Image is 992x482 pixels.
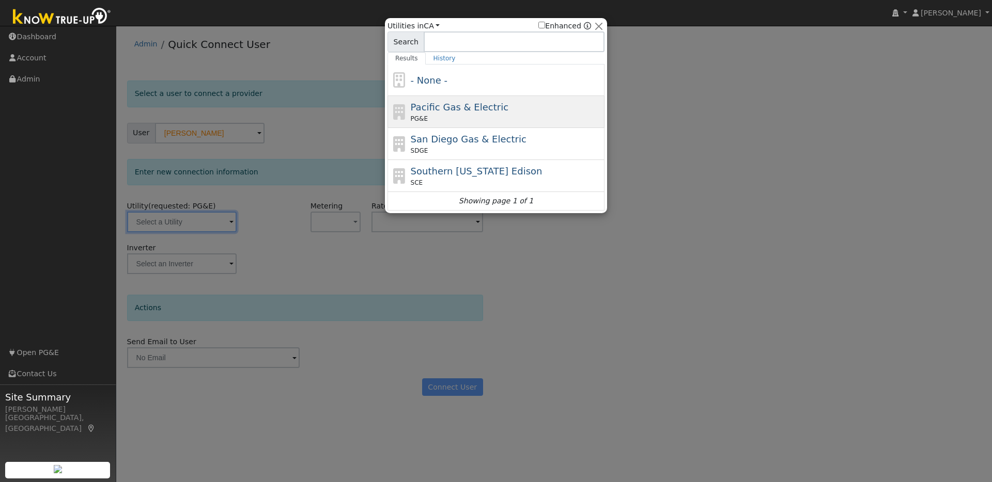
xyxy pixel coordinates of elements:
label: Enhanced [538,21,581,31]
span: SCE [411,178,423,187]
a: History [426,52,463,65]
a: Enhanced Providers [584,22,591,30]
i: Showing page 1 of 1 [459,196,533,206]
span: Southern [US_STATE] Edison [411,166,542,176]
span: San Diego Gas & Electric [411,134,526,144]
span: Search [388,31,424,52]
span: SDGE [411,146,428,155]
a: Results [388,52,426,65]
span: PG&E [411,114,428,123]
span: Site Summary [5,390,111,404]
div: [PERSON_NAME] [5,404,111,415]
img: retrieve [54,465,62,473]
span: - None - [411,75,447,86]
a: CA [424,22,440,30]
div: [GEOGRAPHIC_DATA], [GEOGRAPHIC_DATA] [5,412,111,434]
span: [PERSON_NAME] [921,9,981,17]
span: Utilities in [388,21,440,31]
span: Pacific Gas & Electric [411,102,508,113]
input: Enhanced [538,22,545,28]
img: Know True-Up [8,6,116,29]
span: Show enhanced providers [538,21,591,31]
a: Map [87,424,96,432]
